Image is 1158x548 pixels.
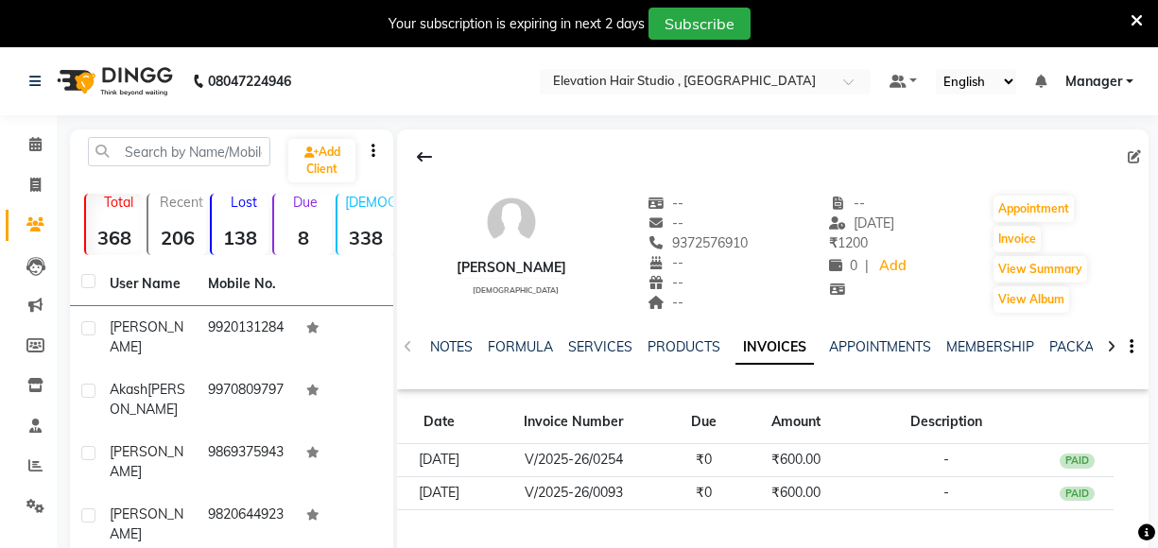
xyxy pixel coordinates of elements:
[648,274,684,291] span: --
[197,431,295,493] td: 9869375943
[829,338,931,355] a: APPOINTMENTS
[110,443,183,480] span: [PERSON_NAME]
[397,444,480,477] td: [DATE]
[94,194,143,211] p: Total
[735,331,814,365] a: INVOICES
[1049,338,1119,355] a: PACKAGES
[288,139,355,182] a: Add Client
[648,195,684,212] span: --
[219,194,268,211] p: Lost
[197,368,295,431] td: 9970809797
[829,234,868,251] span: 1200
[110,505,183,542] span: [PERSON_NAME]
[48,55,178,108] img: logo
[741,476,852,509] td: ₹600.00
[943,451,949,468] span: -
[1060,487,1096,502] div: PAID
[865,256,869,276] span: |
[148,226,205,249] strong: 206
[994,196,1074,222] button: Appointment
[667,476,741,509] td: ₹0
[946,338,1034,355] a: MEMBERSHIP
[667,444,741,477] td: ₹0
[278,194,331,211] p: Due
[430,338,473,355] a: NOTES
[86,226,143,249] strong: 368
[876,253,909,280] a: Add
[156,194,205,211] p: Recent
[480,401,667,444] th: Invoice Number
[197,263,295,306] th: Mobile No.
[473,285,559,295] span: [DEMOGRAPHIC_DATA]
[829,234,838,251] span: ₹
[648,8,751,40] button: Subscribe
[648,338,720,355] a: PRODUCTS
[648,214,684,231] span: --
[389,14,645,34] div: Your subscription is expiring in next 2 days
[994,286,1069,313] button: View Album
[345,194,394,211] p: [DEMOGRAPHIC_DATA]
[480,444,667,477] td: V/2025-26/0254
[667,401,741,444] th: Due
[994,226,1041,252] button: Invoice
[110,381,147,398] span: Akash
[110,381,185,418] span: [PERSON_NAME]
[480,476,667,509] td: V/2025-26/0093
[943,484,949,501] span: -
[568,338,632,355] a: SERVICES
[88,137,270,166] input: Search by Name/Mobile/Email/Code
[457,258,566,278] div: [PERSON_NAME]
[208,55,291,108] b: 08047224946
[212,226,268,249] strong: 138
[337,226,394,249] strong: 338
[1065,72,1122,92] span: Manager
[648,294,684,311] span: --
[274,226,331,249] strong: 8
[829,257,857,274] span: 0
[648,254,684,271] span: --
[852,401,1041,444] th: Description
[397,401,480,444] th: Date
[1060,454,1096,469] div: PAID
[98,263,197,306] th: User Name
[405,139,444,175] div: Back to Client
[829,195,865,212] span: --
[829,214,894,231] span: [DATE]
[994,256,1087,283] button: View Summary
[488,338,553,355] a: FORMULA
[397,476,480,509] td: [DATE]
[741,444,852,477] td: ₹600.00
[197,306,295,368] td: 9920131284
[648,234,749,251] span: 9372576910
[483,194,540,250] img: avatar
[741,401,852,444] th: Amount
[110,318,183,355] span: [PERSON_NAME]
